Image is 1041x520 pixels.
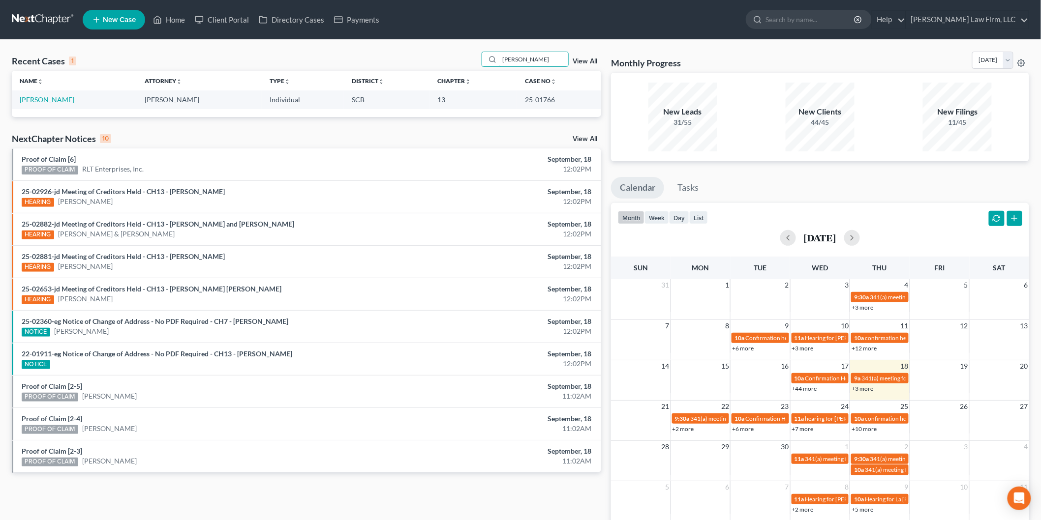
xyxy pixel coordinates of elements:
[854,415,864,422] span: 10a
[499,52,568,66] input: Search by name...
[408,326,591,336] div: 12:02PM
[611,57,681,69] h3: Monthly Progress
[795,415,804,422] span: 11a
[22,252,225,260] a: 25-02881-jd Meeting of Creditors Held - CH13 - [PERSON_NAME]
[438,77,471,85] a: Chapterunfold_more
[148,11,190,29] a: Home
[22,382,82,390] a: Proof of Claim [2-5]
[20,77,43,85] a: Nameunfold_more
[852,345,877,352] a: +12 more
[22,198,54,207] div: HEARING
[20,95,74,104] a: [PERSON_NAME]
[1019,481,1029,493] span: 11
[792,425,814,433] a: +7 more
[844,441,850,453] span: 1
[22,317,288,325] a: 25-02360-eg Notice of Change of Address - No PDF Required - CH7 - [PERSON_NAME]
[82,391,137,401] a: [PERSON_NAME]
[963,279,969,291] span: 5
[661,441,671,453] span: 28
[745,415,858,422] span: Confirmation Hearing for [PERSON_NAME]
[82,424,137,433] a: [PERSON_NAME]
[22,328,50,337] div: NOTICE
[22,393,78,402] div: PROOF OF CLAIM
[408,414,591,424] div: September, 18
[724,320,730,332] span: 8
[37,79,43,85] i: unfold_more
[408,219,591,229] div: September, 18
[934,263,945,272] span: Fri
[854,466,864,473] span: 10a
[792,506,814,513] a: +2 more
[329,11,384,29] a: Payments
[812,263,828,272] span: Wed
[784,481,790,493] span: 7
[69,57,76,65] div: 1
[689,211,708,224] button: list
[408,349,591,359] div: September, 18
[634,263,648,272] span: Sun
[795,455,804,462] span: 11a
[852,425,877,433] a: +10 more
[840,360,850,372] span: 17
[854,293,869,301] span: 9:30a
[805,415,881,422] span: hearing for [PERSON_NAME]
[661,401,671,412] span: 21
[735,334,744,342] span: 10a
[870,455,965,462] span: 341(a) meeting for [PERSON_NAME]
[724,481,730,493] span: 6
[923,106,992,117] div: New Filings
[1019,360,1029,372] span: 20
[852,304,873,311] a: +3 more
[805,455,900,462] span: 341(a) meeting for [PERSON_NAME]
[408,381,591,391] div: September, 18
[408,252,591,261] div: September, 18
[669,177,707,199] a: Tasks
[784,279,790,291] span: 2
[103,16,136,24] span: New Case
[22,425,78,434] div: PROOF OF CLAIM
[58,261,113,271] a: [PERSON_NAME]
[906,11,1029,29] a: [PERSON_NAME] Law Firm, LLC
[12,55,76,67] div: Recent Cases
[648,106,717,117] div: New Leads
[865,415,976,422] span: confirmation hearing for [PERSON_NAME]
[720,441,730,453] span: 29
[22,220,294,228] a: 25-02882-jd Meeting of Creditors Held - CH13 - [PERSON_NAME] and [PERSON_NAME]
[611,177,664,199] a: Calendar
[465,79,471,85] i: unfold_more
[262,90,344,109] td: Individual
[22,155,76,163] a: Proof of Claim [6]
[352,77,384,85] a: Districtunfold_more
[618,211,644,224] button: month
[795,334,804,342] span: 11a
[82,164,144,174] a: RLT Enterprises, Inc.
[865,466,960,473] span: 341(a) meeting for [PERSON_NAME]
[408,284,591,294] div: September, 18
[900,360,910,372] span: 18
[58,197,113,206] a: [PERSON_NAME]
[795,495,804,503] span: 11a
[724,279,730,291] span: 1
[805,495,882,503] span: Hearing for [PERSON_NAME]
[408,391,591,401] div: 11:02AM
[865,495,949,503] span: Hearing for La [PERSON_NAME]
[959,481,969,493] span: 10
[573,136,597,143] a: View All
[270,77,290,85] a: Typeunfold_more
[993,263,1006,272] span: Sat
[137,90,262,109] td: [PERSON_NAME]
[378,79,384,85] i: unfold_more
[284,79,290,85] i: unfold_more
[22,187,225,196] a: 25-02926-jd Meeting of Creditors Held - CH13 - [PERSON_NAME]
[854,334,864,342] span: 10a
[408,424,591,433] div: 11:02AM
[959,360,969,372] span: 19
[792,345,814,352] a: +3 more
[923,117,992,127] div: 11/45
[100,134,111,143] div: 10
[765,10,856,29] input: Search by name...
[661,360,671,372] span: 14
[865,334,976,342] span: confirmation hearing for [PERSON_NAME]
[22,166,78,174] div: PROOF OF CLAIM
[54,326,109,336] a: [PERSON_NAME]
